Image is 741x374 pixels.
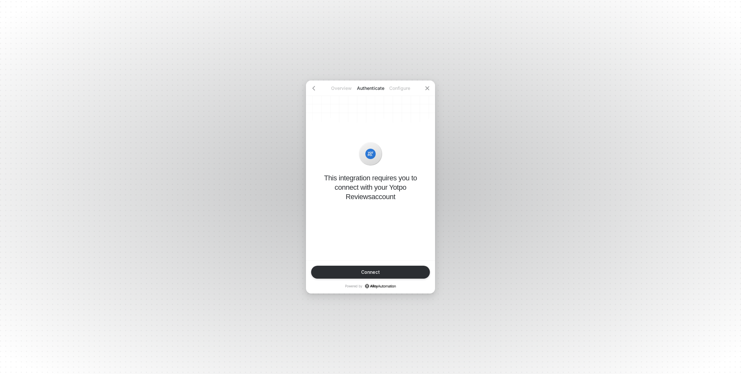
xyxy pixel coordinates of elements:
[345,284,396,288] p: Powered by
[385,85,414,91] p: Configure
[425,86,430,91] span: icon-close
[311,266,430,279] button: Connect
[316,173,425,201] p: This integration requires you to connect with your Yotpo Reviews account
[365,149,376,159] img: icon
[361,270,380,275] div: Connect
[365,284,396,288] a: icon-success
[356,85,385,91] p: Authenticate
[327,85,356,91] p: Overview
[311,86,316,91] span: icon-arrow-left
